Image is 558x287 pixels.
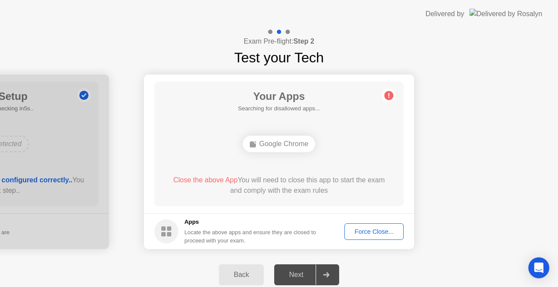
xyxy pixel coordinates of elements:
img: Delivered by Rosalyn [470,9,542,19]
button: Next [274,264,339,285]
h1: Test your Tech [234,47,324,68]
h1: Your Apps [238,89,320,104]
div: Locate the above apps and ensure they are closed to proceed with your exam. [184,228,316,245]
div: You will need to close this app to start the exam and comply with the exam rules [167,175,391,196]
h4: Exam Pre-flight: [244,36,314,47]
h5: Searching for disallowed apps... [238,104,320,113]
button: Back [219,264,264,285]
div: Open Intercom Messenger [528,257,549,278]
h5: Apps [184,218,316,226]
div: Delivered by [425,9,464,19]
div: Next [277,271,316,279]
div: Back [221,271,261,279]
div: Google Chrome [243,136,316,152]
button: Force Close... [344,223,404,240]
div: Force Close... [347,228,401,235]
b: Step 2 [293,38,314,45]
span: Close the above App [173,176,238,184]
